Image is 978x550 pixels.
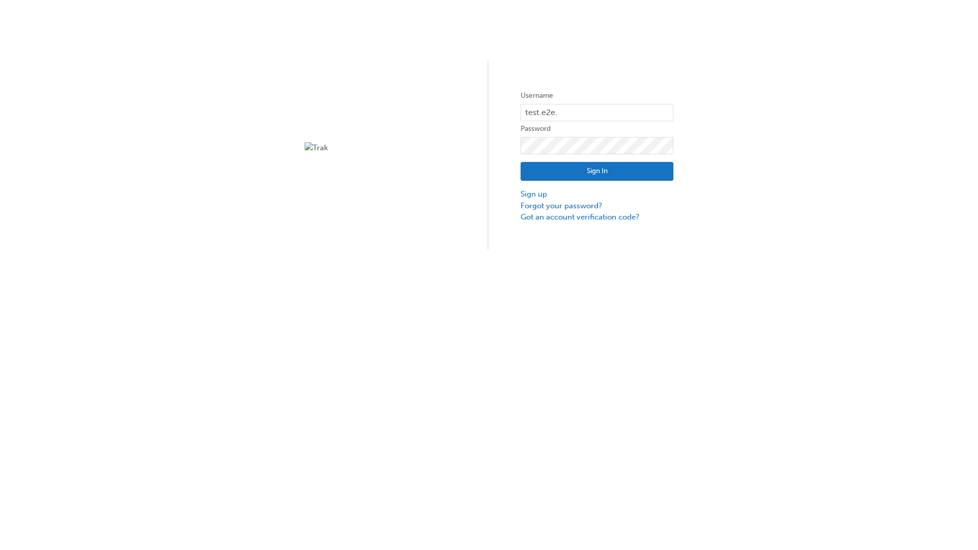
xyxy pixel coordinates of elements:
[521,200,673,212] a: Forgot your password?
[521,123,673,135] label: Password
[521,162,673,181] button: Sign In
[521,90,673,102] label: Username
[521,188,673,200] a: Sign up
[521,211,673,223] a: Got an account verification code?
[305,142,457,154] img: Trak
[521,104,673,121] input: Username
